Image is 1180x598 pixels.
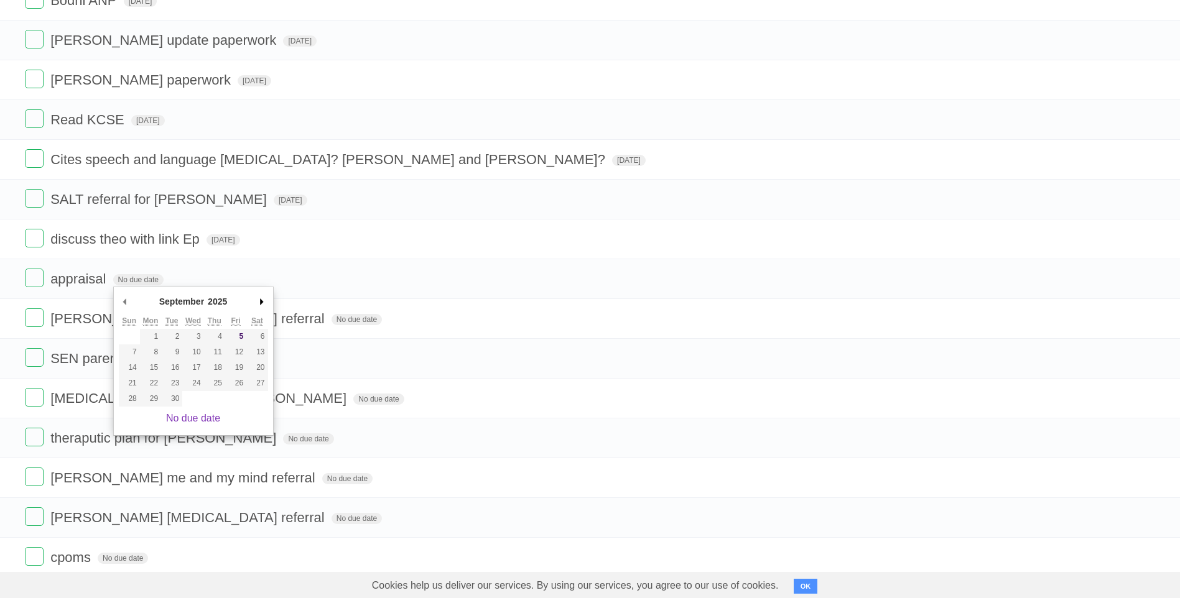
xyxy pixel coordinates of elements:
[238,75,271,86] span: [DATE]
[204,375,225,391] button: 25
[25,308,44,327] label: Done
[25,229,44,247] label: Done
[50,550,94,565] span: cpoms
[25,547,44,566] label: Done
[225,375,246,391] button: 26
[50,152,608,167] span: Cites speech and language [MEDICAL_DATA]? [PERSON_NAME] and [PERSON_NAME]?
[182,375,203,391] button: 24
[113,274,164,285] span: No due date
[166,413,220,423] a: No due date
[161,375,182,391] button: 23
[50,390,350,406] span: [MEDICAL_DATA] support for [PERSON_NAME]
[50,112,128,127] span: Read KCSE
[332,513,382,524] span: No due date
[157,292,206,311] div: September
[143,316,159,326] abbr: Monday
[25,507,44,526] label: Done
[25,189,44,208] label: Done
[50,311,328,326] span: [PERSON_NAME] [MEDICAL_DATA] referral
[50,351,218,366] span: SEN parent meeting letters
[612,155,646,166] span: [DATE]
[50,470,318,485] span: [PERSON_NAME] me and my mind referral
[204,360,225,375] button: 18
[25,30,44,48] label: Done
[98,553,148,564] span: No due date
[251,316,263,326] abbr: Saturday
[204,344,225,360] button: 11
[50,430,279,446] span: theraputic plan for [PERSON_NAME]
[140,375,161,391] button: 22
[161,329,182,344] button: 2
[25,149,44,168] label: Done
[225,329,246,344] button: 5
[50,271,109,287] span: appraisal
[165,316,178,326] abbr: Tuesday
[360,573,791,598] span: Cookies help us deliver our services. By using our services, you agree to our use of cookies.
[207,234,240,246] span: [DATE]
[231,316,240,326] abbr: Friday
[332,314,382,325] span: No due date
[246,360,267,375] button: 20
[119,344,140,360] button: 7
[246,344,267,360] button: 13
[25,109,44,128] label: Done
[161,391,182,407] button: 30
[140,344,161,360] button: 8
[283,35,317,47] span: [DATE]
[204,329,225,344] button: 4
[119,360,140,375] button: 14
[206,292,229,311] div: 2025
[119,292,131,311] button: Previous Month
[246,375,267,391] button: 27
[50,32,279,48] span: [PERSON_NAME] update paperwork
[119,375,140,391] button: 21
[50,510,328,525] span: [PERSON_NAME] [MEDICAL_DATA] referral
[140,391,161,407] button: 29
[283,433,333,444] span: No due date
[25,269,44,287] label: Done
[25,388,44,407] label: Done
[140,329,161,344] button: 1
[208,316,221,326] abbr: Thursday
[50,72,234,88] span: [PERSON_NAME] paperwork
[185,316,201,326] abbr: Wednesday
[256,292,268,311] button: Next Month
[25,467,44,486] label: Done
[50,231,203,247] span: discuss theo with link Ep
[50,191,270,207] span: SALT referral for [PERSON_NAME]
[131,115,165,126] span: [DATE]
[182,360,203,375] button: 17
[246,329,267,344] button: 6
[161,344,182,360] button: 9
[322,473,373,484] span: No due date
[182,329,203,344] button: 3
[161,360,182,375] button: 16
[353,393,404,405] span: No due date
[25,348,44,367] label: Done
[119,391,140,407] button: 28
[122,316,136,326] abbr: Sunday
[274,195,307,206] span: [DATE]
[140,360,161,375] button: 15
[182,344,203,360] button: 10
[225,344,246,360] button: 12
[25,70,44,88] label: Done
[794,579,818,594] button: OK
[25,428,44,446] label: Done
[225,360,246,375] button: 19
